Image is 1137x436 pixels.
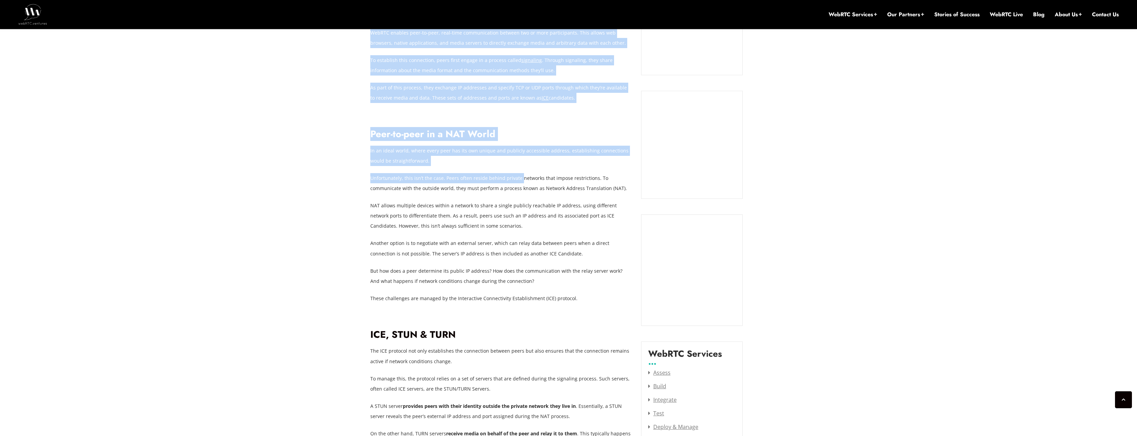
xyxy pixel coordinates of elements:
[370,346,631,366] p: The ICE protocol not only establishes the connection between peers but also ensures that the conn...
[370,28,631,48] p: WebRTC enables peer-to-peer, real-time communication between two or more participants. This allow...
[370,55,631,76] p: To establish this connection, peers first engage in a process called . Through signaling, they sh...
[1092,11,1119,18] a: Contact Us
[370,401,631,421] p: A STUN server . Essentially, a STUN server reveals the peer’s external IP address and port assign...
[1055,11,1082,18] a: About Us
[403,403,576,409] strong: provides peers with their identity outside the private network they live in
[648,410,664,417] a: Test
[648,98,736,192] iframe: Embedded CTA
[370,83,631,103] p: As part of this process, they exchange IP addresses and specify TCP or UDP ports through which th...
[370,201,631,231] p: NAT allows multiple devices within a network to share a single publicly reachable IP address, usi...
[990,11,1023,18] a: WebRTC Live
[648,222,736,318] iframe: Embedded CTA
[542,95,549,101] a: ICE
[648,423,698,431] a: Deploy & Manage
[521,57,542,63] a: signaling
[370,128,631,140] h2: Peer-to-peer in a NAT World
[370,374,631,394] p: To manage this, the protocol relies on a set of servers that are defined during the signaling pro...
[648,382,666,390] a: Build
[829,11,877,18] a: WebRTC Services
[370,173,631,193] p: Unfortunately, this isn’t the case. Peers often reside behind private networks that impose restri...
[370,266,631,286] p: But how does a peer determine its public IP address? How does the communication with the relay se...
[370,293,631,304] p: These challenges are managed by the Interactive Connectivity Establishment (ICE) protocol.
[648,396,677,403] a: Integrate
[1033,11,1045,18] a: Blog
[370,238,631,258] p: Another option is to negotiate with an external server, which can relay data between peers when a...
[934,11,980,18] a: Stories of Success
[648,349,722,364] label: WebRTC Services
[370,329,631,341] h2: ICE, STUN & TURN
[648,369,671,376] a: Assess
[18,4,47,24] img: WebRTC.ventures
[887,11,924,18] a: Our Partners
[370,146,631,166] p: In an ideal world, where every peer has its own unique and publicly accessible address, establish...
